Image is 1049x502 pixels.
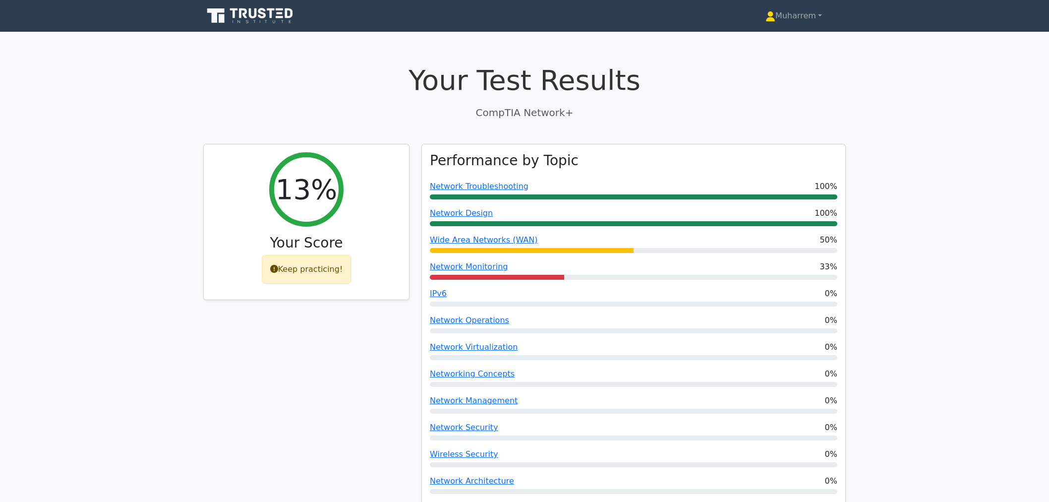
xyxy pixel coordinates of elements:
[430,315,509,325] a: Network Operations
[212,235,401,251] h3: Your Score
[203,63,846,97] h1: Your Test Results
[825,448,837,460] span: 0%
[430,208,493,218] a: Network Design
[430,396,518,405] a: Network Management
[825,288,837,300] span: 0%
[815,181,837,192] span: 100%
[825,475,837,487] span: 0%
[430,476,514,486] a: Network Architecture
[430,289,447,298] a: IPv6
[825,341,837,353] span: 0%
[276,173,337,206] h2: 13%
[430,235,537,245] a: Wide Area Networks (WAN)
[430,342,518,352] a: Network Virtualization
[825,314,837,326] span: 0%
[742,6,846,26] a: Muharrem
[203,105,846,120] p: CompTIA Network+
[430,152,579,169] h3: Performance by Topic
[430,182,528,191] a: Network Troubleshooting
[430,423,498,432] a: Network Security
[430,262,508,271] a: Network Monitoring
[819,261,837,273] span: 33%
[825,422,837,434] span: 0%
[815,207,837,219] span: 100%
[825,395,837,407] span: 0%
[430,369,515,378] a: Networking Concepts
[262,255,351,284] div: Keep practicing!
[819,234,837,246] span: 50%
[430,449,498,459] a: Wireless Security
[825,368,837,380] span: 0%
